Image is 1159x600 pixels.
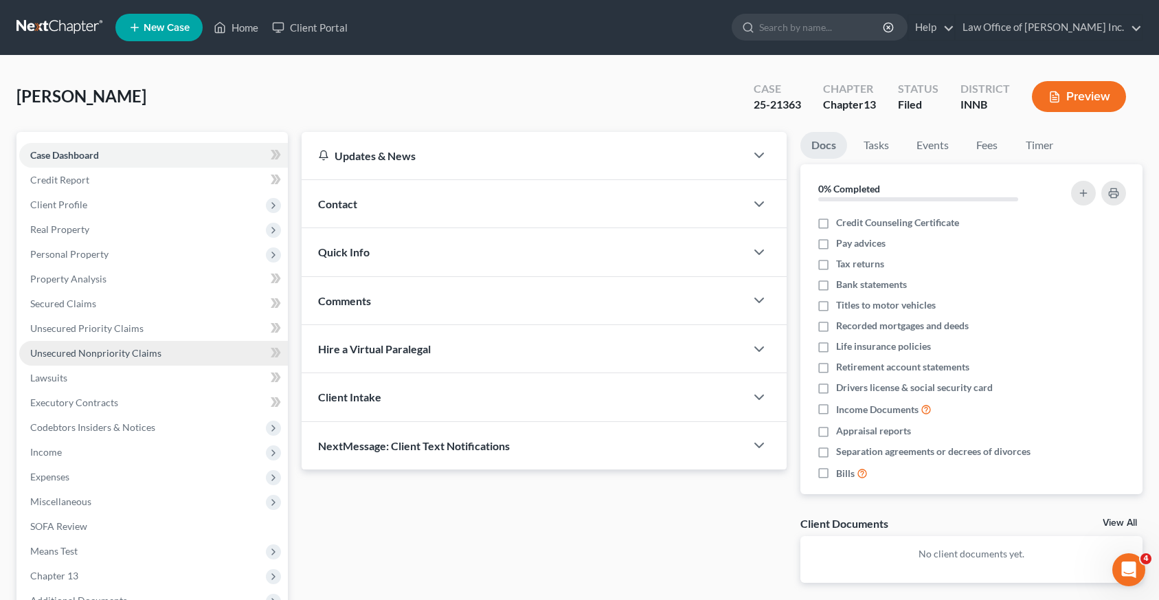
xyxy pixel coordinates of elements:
[30,273,106,285] span: Property Analysis
[30,520,87,532] span: SOFA Review
[318,439,510,452] span: NextMessage: Client Text Notifications
[318,342,431,355] span: Hire a Virtual Paralegal
[19,390,288,415] a: Executory Contracts
[956,15,1142,40] a: Law Office of [PERSON_NAME] Inc.
[800,132,847,159] a: Docs
[823,97,876,113] div: Chapter
[1103,518,1137,528] a: View All
[836,424,911,438] span: Appraisal reports
[898,97,938,113] div: Filed
[960,97,1010,113] div: INNB
[836,319,969,333] span: Recorded mortgages and deeds
[30,570,78,581] span: Chapter 13
[853,132,900,159] a: Tasks
[836,445,1031,458] span: Separation agreements or decrees of divorces
[836,257,884,271] span: Tax returns
[811,547,1132,561] p: No client documents yet.
[30,223,89,235] span: Real Property
[19,514,288,539] a: SOFA Review
[30,446,62,458] span: Income
[836,298,936,312] span: Titles to motor vehicles
[1015,132,1064,159] a: Timer
[318,294,371,307] span: Comments
[836,360,969,374] span: Retirement account statements
[19,291,288,316] a: Secured Claims
[1140,553,1151,564] span: 4
[144,23,190,33] span: New Case
[823,81,876,97] div: Chapter
[30,298,96,309] span: Secured Claims
[30,471,69,482] span: Expenses
[265,15,355,40] a: Client Portal
[30,248,109,260] span: Personal Property
[30,199,87,210] span: Client Profile
[30,421,155,433] span: Codebtors Insiders & Notices
[318,197,357,210] span: Contact
[19,267,288,291] a: Property Analysis
[965,132,1009,159] a: Fees
[318,148,729,163] div: Updates & News
[800,516,888,531] div: Client Documents
[754,81,801,97] div: Case
[30,322,144,334] span: Unsecured Priority Claims
[30,149,99,161] span: Case Dashboard
[836,467,855,480] span: Bills
[836,278,907,291] span: Bank statements
[318,390,381,403] span: Client Intake
[16,86,146,106] span: [PERSON_NAME]
[836,403,919,416] span: Income Documents
[864,98,876,111] span: 13
[19,143,288,168] a: Case Dashboard
[30,496,91,507] span: Miscellaneous
[30,397,118,408] span: Executory Contracts
[318,245,370,258] span: Quick Info
[898,81,938,97] div: Status
[30,347,161,359] span: Unsecured Nonpriority Claims
[207,15,265,40] a: Home
[19,316,288,341] a: Unsecured Priority Claims
[836,236,886,250] span: Pay advices
[905,132,960,159] a: Events
[908,15,954,40] a: Help
[960,81,1010,97] div: District
[759,14,885,40] input: Search by name...
[818,183,880,195] strong: 0% Completed
[30,372,67,384] span: Lawsuits
[30,174,89,186] span: Credit Report
[19,168,288,192] a: Credit Report
[1112,553,1145,586] iframe: Intercom live chat
[836,340,931,353] span: Life insurance policies
[1032,81,1126,112] button: Preview
[30,545,78,557] span: Means Test
[836,216,959,230] span: Credit Counseling Certificate
[19,366,288,390] a: Lawsuits
[754,97,801,113] div: 25-21363
[836,381,993,395] span: Drivers license & social security card
[19,341,288,366] a: Unsecured Nonpriority Claims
